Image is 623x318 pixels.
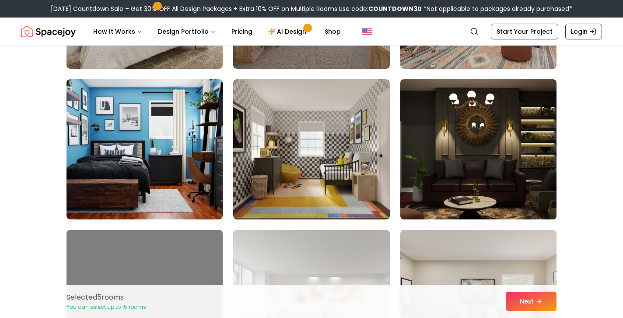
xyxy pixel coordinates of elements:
[21,18,602,46] nav: Global
[565,24,602,39] a: Login
[66,79,223,219] img: Room room-88
[151,23,223,40] button: Design Portfolio
[224,23,259,40] a: Pricing
[318,23,348,40] a: Shop
[86,23,348,40] nav: Main
[491,24,558,39] a: Start Your Project
[86,23,149,40] button: How It Works
[233,79,389,219] img: Room room-89
[66,304,146,311] p: You can select up to 15 rooms
[339,4,422,13] span: Use code:
[21,23,76,40] img: Spacejoy Logo
[422,4,572,13] span: *Not applicable to packages already purchased*
[21,23,76,40] a: Spacejoy
[396,76,560,223] img: Room room-90
[362,26,372,37] img: United States
[368,4,422,13] b: COUNTDOWN30
[51,4,572,13] div: [DATE] Countdown Sale – Get 30% OFF All Design Packages + Extra 10% OFF on Multiple Rooms.
[66,292,146,303] p: Selected 5 room s
[261,23,316,40] a: AI Design
[506,292,556,311] button: Next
